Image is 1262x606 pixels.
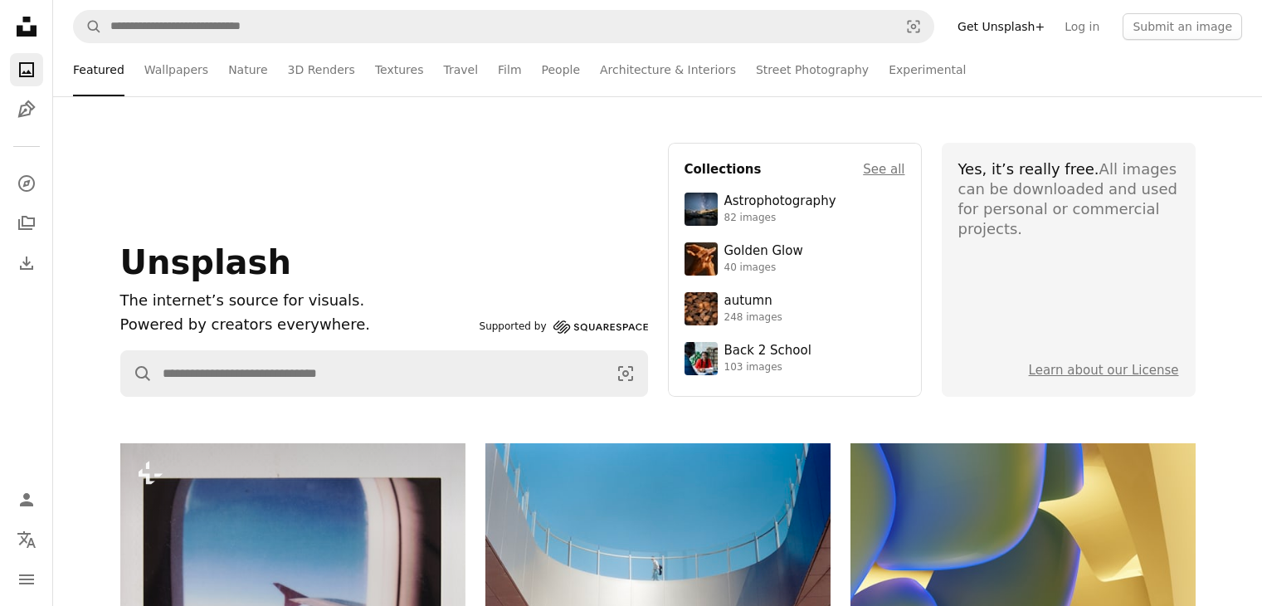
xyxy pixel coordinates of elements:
[724,311,782,325] div: 248 images
[10,483,43,516] a: Log in / Sign up
[73,10,934,43] form: Find visuals sitewide
[121,351,153,396] button: Search Unsplash
[850,550,1196,565] a: Abstract organic shapes with blue and yellow gradients
[889,43,966,96] a: Experimental
[724,361,811,374] div: 103 images
[958,160,1099,178] span: Yes, it’s really free.
[288,43,355,96] a: 3D Renders
[685,342,718,375] img: premium_photo-1683135218355-6d72011bf303
[144,43,208,96] a: Wallpapers
[724,261,803,275] div: 40 images
[10,523,43,556] button: Language
[685,159,762,179] h4: Collections
[120,289,473,313] h1: The internet’s source for visuals.
[120,313,473,337] p: Powered by creators everywhere.
[10,93,43,126] a: Illustrations
[10,563,43,596] button: Menu
[10,167,43,200] a: Explore
[948,13,1055,40] a: Get Unsplash+
[756,43,869,96] a: Street Photography
[10,53,43,86] a: Photos
[1029,363,1179,378] a: Learn about our License
[724,212,836,225] div: 82 images
[600,43,736,96] a: Architecture & Interiors
[958,159,1179,239] div: All images can be downloaded and used for personal or commercial projects.
[120,243,291,281] span: Unsplash
[894,11,933,42] button: Visual search
[1055,13,1109,40] a: Log in
[863,159,904,179] a: See all
[10,247,43,280] a: Download History
[74,11,102,42] button: Search Unsplash
[498,43,521,96] a: Film
[724,193,836,210] div: Astrophotography
[685,342,905,375] a: Back 2 School103 images
[724,293,782,310] div: autumn
[724,243,803,260] div: Golden Glow
[228,43,267,96] a: Nature
[375,43,424,96] a: Textures
[485,550,831,565] a: Modern architecture with a person on a balcony
[10,207,43,240] a: Collections
[685,242,718,276] img: premium_photo-1754759085924-d6c35cb5b7a4
[604,351,647,396] button: Visual search
[443,43,478,96] a: Travel
[542,43,581,96] a: People
[685,292,718,325] img: photo-1637983927634-619de4ccecac
[480,317,648,337] a: Supported by
[685,292,905,325] a: autumn248 images
[1123,13,1242,40] button: Submit an image
[685,193,718,226] img: photo-1538592487700-be96de73306f
[120,350,648,397] form: Find visuals sitewide
[685,242,905,276] a: Golden Glow40 images
[724,343,811,359] div: Back 2 School
[685,193,905,226] a: Astrophotography82 images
